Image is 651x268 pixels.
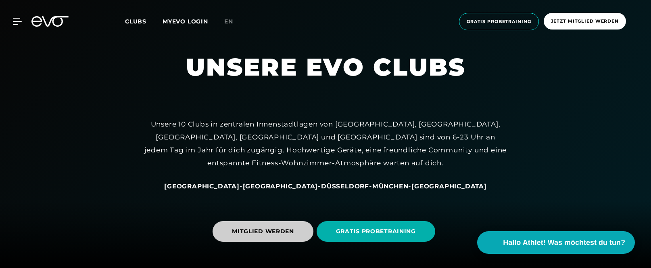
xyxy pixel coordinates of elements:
[457,13,541,30] a: Gratis Probetraining
[243,182,318,190] a: [GEOGRAPHIC_DATA]
[232,227,294,236] span: MITGLIED WERDEN
[467,18,531,25] span: Gratis Probetraining
[224,17,243,26] a: en
[336,227,416,236] span: GRATIS PROBETRAINING
[163,18,208,25] a: MYEVO LOGIN
[125,18,146,25] span: Clubs
[541,13,628,30] a: Jetzt Mitglied werden
[372,182,409,190] a: München
[186,51,465,83] h1: UNSERE EVO CLUBS
[213,215,317,248] a: MITGLIED WERDEN
[551,18,619,25] span: Jetzt Mitglied werden
[144,179,507,192] div: - - - -
[144,118,507,170] div: Unsere 10 Clubs in zentralen Innenstadtlagen von [GEOGRAPHIC_DATA], [GEOGRAPHIC_DATA], [GEOGRAPHI...
[477,231,635,254] button: Hallo Athlet! Was möchtest du tun?
[503,237,625,248] span: Hallo Athlet! Was möchtest du tun?
[164,182,240,190] a: [GEOGRAPHIC_DATA]
[125,17,163,25] a: Clubs
[411,182,487,190] a: [GEOGRAPHIC_DATA]
[321,182,369,190] a: Düsseldorf
[317,215,438,248] a: GRATIS PROBETRAINING
[224,18,233,25] span: en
